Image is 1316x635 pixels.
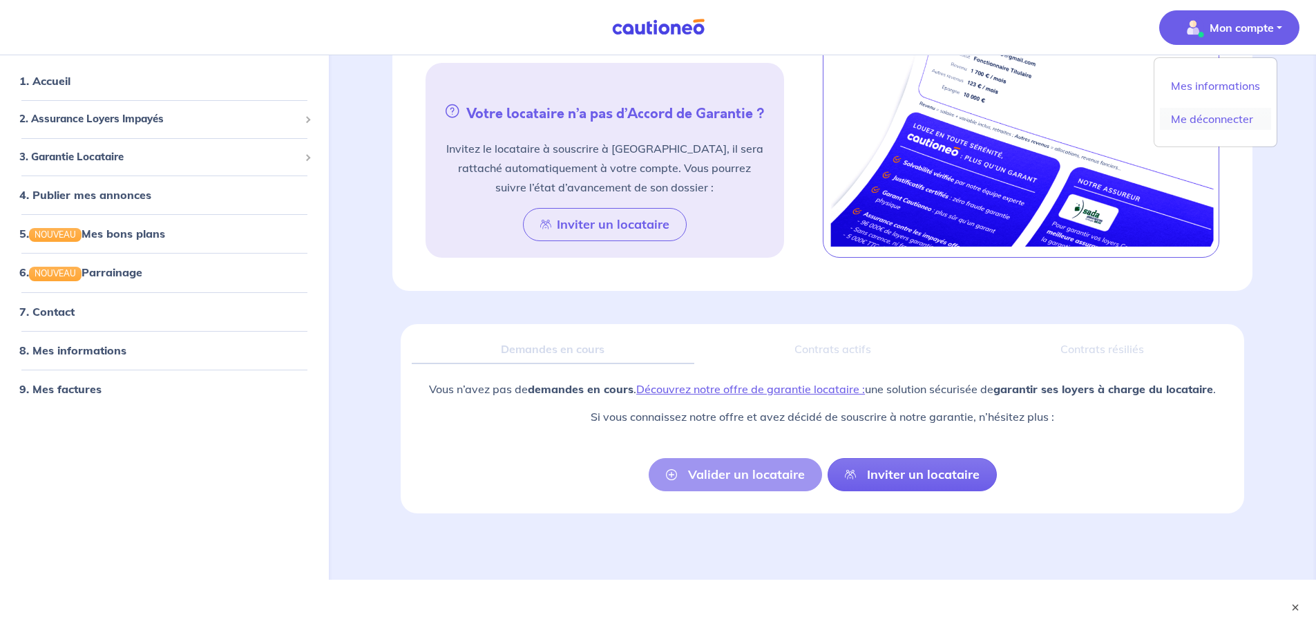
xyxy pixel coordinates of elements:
div: 7. Contact [6,297,323,325]
div: 5.NOUVEAUMes bons plans [6,220,323,247]
strong: garantir ses loyers à charge du locataire [993,382,1213,396]
a: 5.NOUVEAUMes bons plans [19,227,165,240]
p: Si vous connaissez notre offre et avez décidé de souscrire à notre garantie, n’hésitez plus : [429,408,1216,425]
a: 4. Publier mes annonces [19,188,151,202]
a: Mes informations [1160,75,1271,97]
a: 6.NOUVEAUParrainage [19,265,142,279]
img: Cautioneo [607,19,710,36]
button: × [1288,600,1302,614]
div: 2. Assurance Loyers Impayés [6,106,323,133]
div: 3. Garantie Locataire [6,143,323,170]
strong: demandes en cours [528,382,633,396]
a: 7. Contact [19,304,75,318]
a: 1. Accueil [19,74,70,88]
div: 1. Accueil [6,67,323,95]
a: Inviter un locataire [828,458,997,491]
button: Inviter un locataire [523,208,687,241]
span: 2. Assurance Loyers Impayés [19,111,299,127]
div: 8. Mes informations [6,336,323,363]
p: Mon compte [1210,19,1274,36]
a: 8. Mes informations [19,343,126,357]
p: Vous n’avez pas de . une solution sécurisée de . [429,381,1216,397]
a: Découvrez notre offre de garantie locataire : [636,382,865,396]
button: illu_account_valid_menu.svgMon compte [1159,10,1299,45]
img: illu_account_valid_menu.svg [1182,17,1204,39]
span: 3. Garantie Locataire [19,149,299,164]
h5: Votre locataire n’a pas d’Accord de Garantie ? [431,102,778,122]
p: Invitez le locataire à souscrire à [GEOGRAPHIC_DATA], il sera rattaché automatiquement à votre co... [442,139,767,197]
div: 4. Publier mes annonces [6,181,323,209]
div: 6.NOUVEAUParrainage [6,258,323,286]
a: 9. Mes factures [19,381,102,395]
a: Me déconnecter [1160,108,1271,130]
div: illu_account_valid_menu.svgMon compte [1154,57,1277,147]
div: 9. Mes factures [6,375,323,402]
